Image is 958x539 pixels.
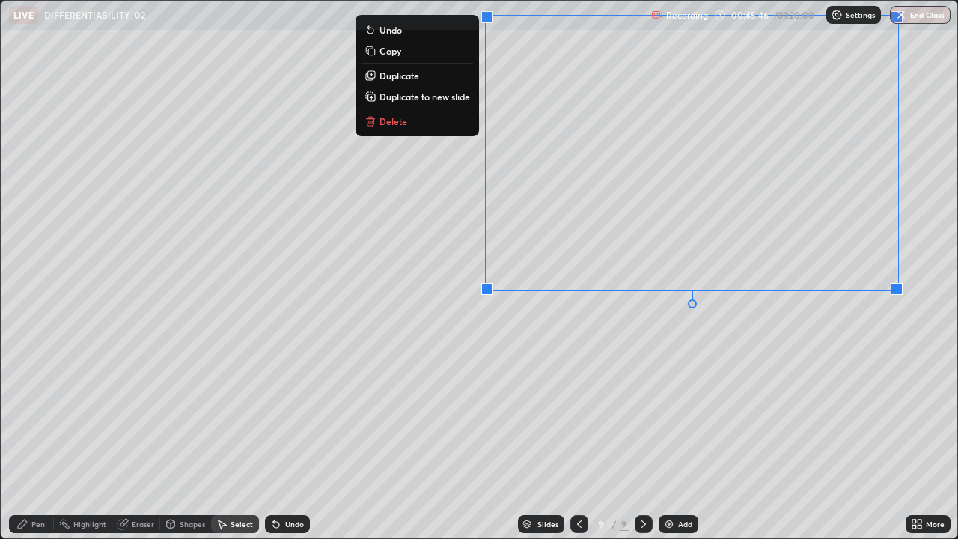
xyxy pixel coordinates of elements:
[537,520,558,528] div: Slides
[663,518,675,530] img: add-slide-button
[361,42,473,60] button: Copy
[594,520,609,529] div: 9
[231,520,253,528] div: Select
[612,520,617,529] div: /
[926,520,945,528] div: More
[831,9,843,21] img: class-settings-icons
[73,520,106,528] div: Highlight
[678,520,692,528] div: Add
[361,21,473,39] button: Undo
[361,112,473,130] button: Delete
[379,115,407,127] p: Delete
[44,9,145,21] p: DIFFERENTIABILITY_02
[379,70,419,82] p: Duplicate
[285,520,304,528] div: Undo
[180,520,205,528] div: Shapes
[651,9,663,21] img: recording.375f2c34.svg
[666,10,708,21] p: Recording
[13,9,34,21] p: LIVE
[132,520,154,528] div: Eraser
[379,24,402,36] p: Undo
[31,520,45,528] div: Pen
[890,6,951,24] button: End Class
[361,67,473,85] button: Duplicate
[895,9,907,21] img: end-class-cross
[361,88,473,106] button: Duplicate to new slide
[846,11,875,19] p: Settings
[379,91,470,103] p: Duplicate to new slide
[379,45,401,57] p: Copy
[620,517,629,531] div: 9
